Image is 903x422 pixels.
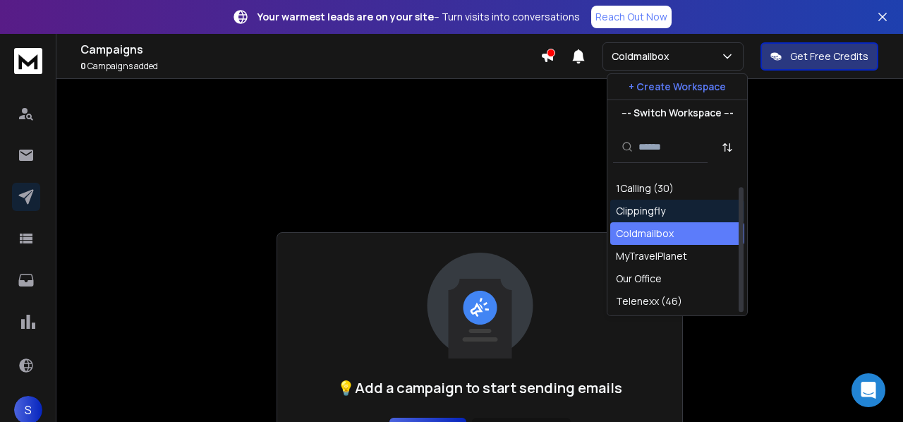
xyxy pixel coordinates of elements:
[616,227,674,241] div: Coldmailbox
[616,181,674,195] div: 1Calling (30)
[852,373,885,407] div: Open Intercom Messenger
[760,42,878,71] button: Get Free Credits
[713,133,741,162] button: Sort by Sort A-Z
[790,49,868,64] p: Get Free Credits
[80,61,540,72] p: Campaigns added
[629,80,726,94] p: + Create Workspace
[591,6,672,28] a: Reach Out Now
[616,204,665,218] div: Clippingfly
[595,10,667,24] p: Reach Out Now
[622,106,734,120] p: --- Switch Workspace ---
[607,74,747,100] button: + Create Workspace
[616,272,662,286] div: Our Office
[257,10,434,23] strong: Your warmest leads are on your site
[616,294,682,308] div: Telenexx (46)
[14,48,42,74] img: logo
[612,49,675,64] p: Coldmailbox
[80,60,86,72] span: 0
[80,41,540,58] h1: Campaigns
[257,10,580,24] p: – Turn visits into conversations
[616,249,687,263] div: MyTravelPlanet
[337,378,622,398] h1: 💡Add a campaign to start sending emails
